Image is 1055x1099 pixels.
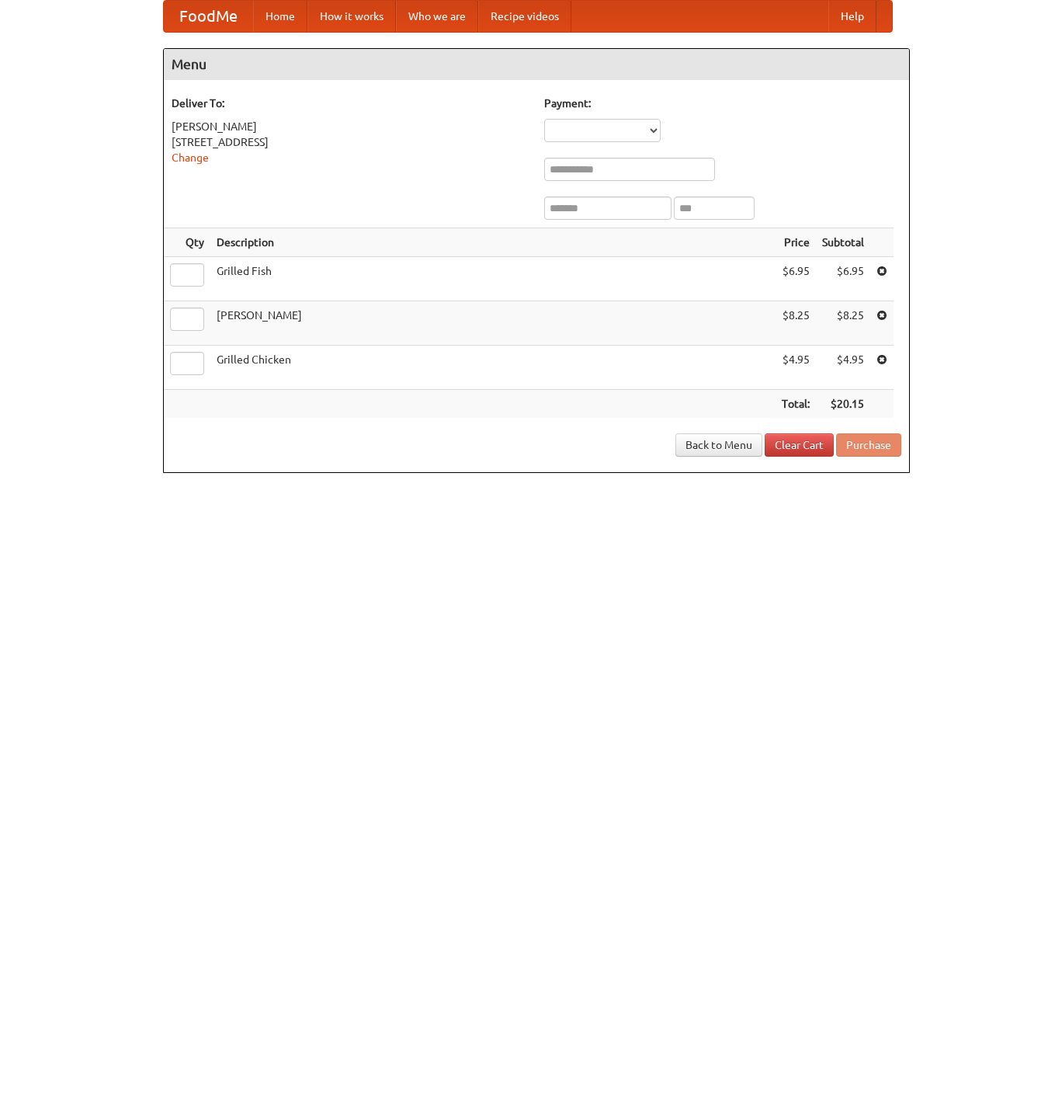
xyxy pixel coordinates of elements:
[816,390,870,419] th: $20.15
[172,96,529,111] h5: Deliver To:
[816,257,870,301] td: $6.95
[776,257,816,301] td: $6.95
[776,301,816,346] td: $8.25
[816,301,870,346] td: $8.25
[776,228,816,257] th: Price
[675,433,762,457] a: Back to Menu
[172,134,529,150] div: [STREET_ADDRESS]
[307,1,396,32] a: How it works
[828,1,876,32] a: Help
[210,257,776,301] td: Grilled Fish
[396,1,478,32] a: Who we are
[164,1,253,32] a: FoodMe
[172,119,529,134] div: [PERSON_NAME]
[164,49,909,80] h4: Menu
[478,1,571,32] a: Recipe videos
[776,346,816,390] td: $4.95
[544,96,901,111] h5: Payment:
[816,228,870,257] th: Subtotal
[210,301,776,346] td: [PERSON_NAME]
[776,390,816,419] th: Total:
[765,433,834,457] a: Clear Cart
[172,151,209,164] a: Change
[253,1,307,32] a: Home
[816,346,870,390] td: $4.95
[210,346,776,390] td: Grilled Chicken
[164,228,210,257] th: Qty
[836,433,901,457] button: Purchase
[210,228,776,257] th: Description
